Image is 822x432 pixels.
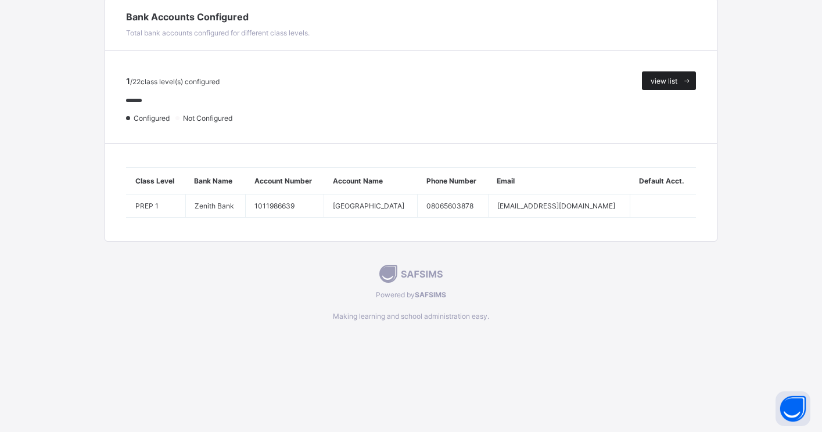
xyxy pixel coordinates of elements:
[127,168,186,195] th: Class Level
[126,28,310,37] span: Total bank accounts configured for different class levels.
[488,195,630,218] td: [EMAIL_ADDRESS][DOMAIN_NAME]
[185,195,246,218] td: Zenith Bank
[185,168,246,195] th: Bank Name
[418,168,488,195] th: Phone Number
[126,76,130,86] span: 1
[379,265,442,283] img: logo-grey.44a801a8ca801b4a15df61c57ba464af.svg
[182,114,236,123] span: Not Configured
[127,195,186,218] td: PREP 1
[105,312,717,321] span: Making learning and school administration easy.
[246,168,324,195] th: Account Number
[324,195,418,218] td: [GEOGRAPHIC_DATA]
[415,290,446,299] b: SAFSIMS
[130,77,220,86] span: / 22 class level(s) configured
[132,114,173,123] span: Configured
[105,290,717,299] span: Powered by
[126,11,411,23] span: Bank Accounts Configured
[246,195,324,218] td: 1011986639
[488,168,630,195] th: Email
[324,168,418,195] th: Account Name
[651,77,677,85] span: view list
[776,391,810,426] button: Open asap
[418,195,488,218] td: 08065603878
[630,168,696,195] th: Default Acct.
